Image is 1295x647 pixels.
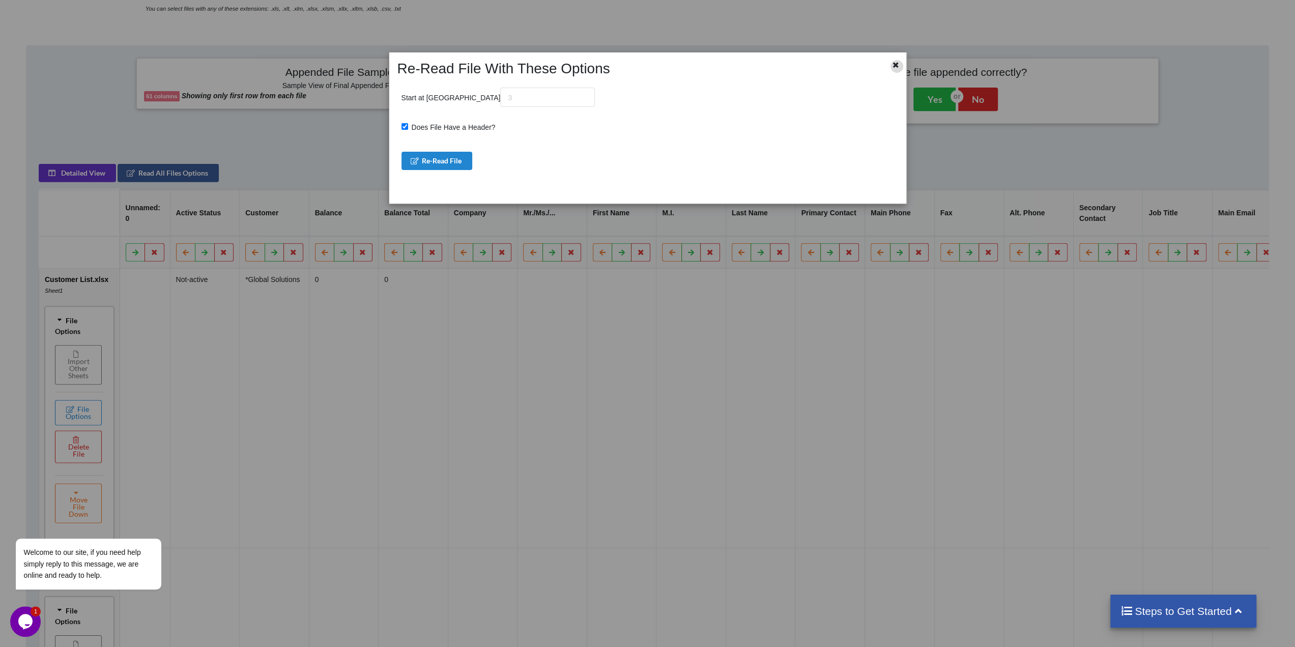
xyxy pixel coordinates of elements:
[392,60,860,77] h2: Re-Read File With These Options
[401,88,595,107] p: Start at [GEOGRAPHIC_DATA]
[10,446,193,601] iframe: chat widget
[500,88,595,107] input: 3
[1120,605,1246,617] h4: Steps to Get Started
[10,606,43,637] iframe: chat widget
[408,123,496,131] span: Does File Have a Header?
[401,152,473,170] button: Re-Read File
